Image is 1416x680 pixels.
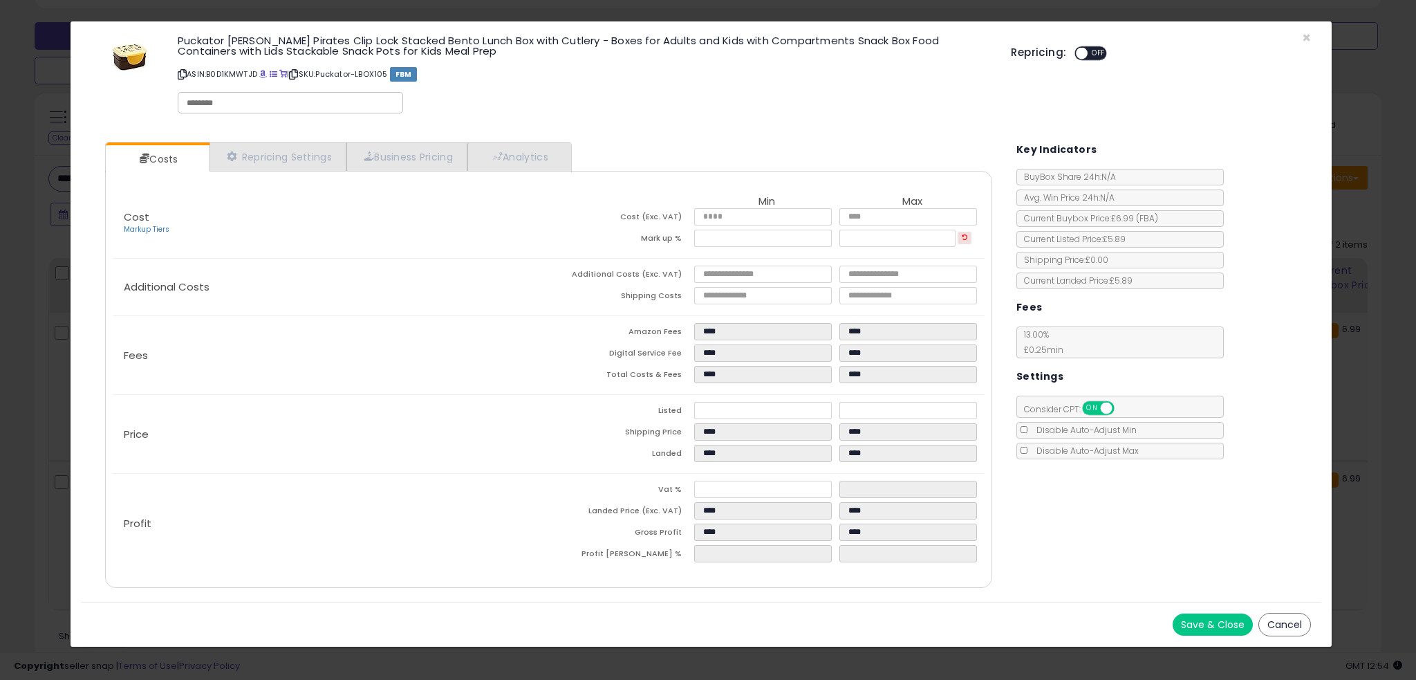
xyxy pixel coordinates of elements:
[549,323,694,344] td: Amazon Fees
[1017,233,1126,245] span: Current Listed Price: £5.89
[1258,613,1311,636] button: Cancel
[346,143,467,171] a: Business Pricing
[111,35,149,77] img: 31750+V6rYL._SL60_.jpg
[113,429,548,440] p: Price
[549,366,694,387] td: Total Costs & Fees
[1017,403,1133,415] span: Consider CPT:
[1030,424,1137,436] span: Disable Auto-Adjust Min
[113,518,548,529] p: Profit
[1017,192,1115,203] span: Avg. Win Price 24h: N/A
[113,212,548,235] p: Cost
[1017,275,1133,286] span: Current Landed Price: £5.89
[1112,403,1134,414] span: OFF
[549,208,694,230] td: Cost (Exc. VAT)
[1017,212,1158,224] span: Current Buybox Price:
[1302,28,1311,48] span: ×
[1016,368,1063,385] h5: Settings
[1016,299,1043,316] h5: Fees
[549,230,694,251] td: Mark up %
[1011,47,1066,58] h5: Repricing:
[467,143,570,171] a: Analytics
[390,67,418,82] span: FBM
[270,68,277,80] a: All offer listings
[1017,171,1116,183] span: BuyBox Share 24h: N/A
[549,266,694,287] td: Additional Costs (Exc. VAT)
[1017,254,1108,266] span: Shipping Price: £0.00
[549,344,694,366] td: Digital Service Fee
[178,35,990,56] h3: Puckator [PERSON_NAME] Pirates Clip Lock Stacked Bento Lunch Box with Cutlery - Boxes for Adults ...
[1017,329,1063,356] span: 13.00 %
[209,143,346,171] a: Repricing Settings
[549,545,694,567] td: Profit [PERSON_NAME] %
[113,350,548,361] p: Fees
[178,63,990,85] p: ASIN: B0D1KMWTJD | SKU: Puckator-LBOX105
[1083,403,1101,414] span: ON
[549,445,694,466] td: Landed
[694,196,839,208] th: Min
[1017,344,1063,356] span: £0.25 min
[106,145,208,173] a: Costs
[1030,445,1139,457] span: Disable Auto-Adjust Max
[124,224,169,235] a: Markup Tiers
[113,282,548,293] p: Additional Costs
[549,287,694,309] td: Shipping Costs
[279,68,287,80] a: Your listing only
[259,68,267,80] a: BuyBox page
[549,402,694,423] td: Listed
[1016,141,1097,158] h5: Key Indicators
[549,423,694,445] td: Shipping Price
[549,481,694,502] td: Vat %
[839,196,985,208] th: Max
[1088,48,1110,59] span: OFF
[549,524,694,545] td: Gross Profit
[1173,614,1253,636] button: Save & Close
[549,502,694,524] td: Landed Price (Exc. VAT)
[1136,212,1158,224] span: ( FBA )
[1111,212,1158,224] span: £6.99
